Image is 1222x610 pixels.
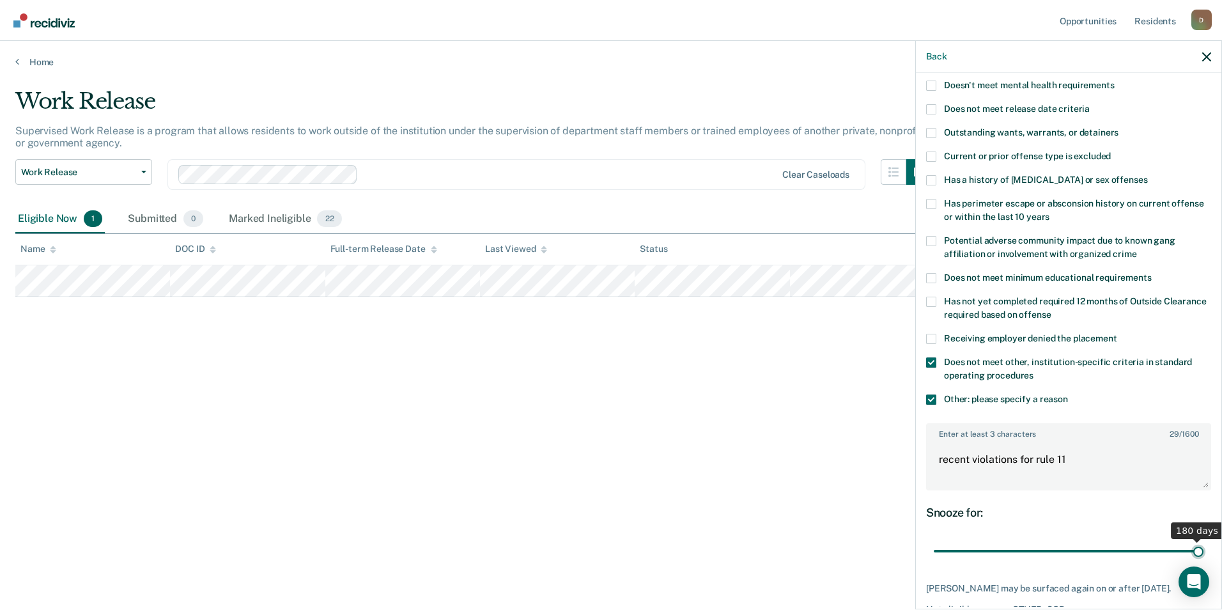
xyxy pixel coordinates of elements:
[175,244,216,254] div: DOC ID
[944,394,1068,404] span: Other: please specify a reason
[926,506,1211,520] div: Snooze for:
[330,244,437,254] div: Full-term Release Date
[944,127,1118,137] span: Outstanding wants, warrants, or detainers
[13,13,75,27] img: Recidiviz
[15,88,932,125] div: Work Release
[1191,10,1212,30] div: D
[926,583,1211,594] div: [PERSON_NAME] may be surfaced again on or after [DATE].
[944,296,1206,320] span: Has not yet completed required 12 months of Outside Clearance required based on offense
[125,205,206,233] div: Submitted
[485,244,547,254] div: Last Viewed
[21,167,136,178] span: Work Release
[782,169,849,180] div: Clear caseloads
[1170,430,1179,439] span: 29
[15,56,1207,68] a: Home
[944,198,1203,222] span: Has perimeter escape or absconsion history on current offense or within the last 10 years
[944,357,1192,380] span: Does not meet other, institution-specific criteria in standard operating procedures
[183,210,203,227] span: 0
[944,151,1111,161] span: Current or prior offense type is excluded
[1179,567,1209,597] div: Open Intercom Messenger
[944,80,1115,90] span: Doesn't meet mental health requirements
[927,442,1210,489] textarea: recent violations for rule 11
[1191,10,1212,30] button: Profile dropdown button
[20,244,56,254] div: Name
[640,244,667,254] div: Status
[226,205,344,233] div: Marked Ineligible
[926,51,947,62] button: Back
[944,175,1147,185] span: Has a history of [MEDICAL_DATA] or sex offenses
[1170,430,1198,439] span: / 1600
[944,104,1090,114] span: Does not meet release date criteria
[944,272,1152,283] span: Does not meet minimum educational requirements
[15,125,925,149] p: Supervised Work Release is a program that allows residents to work outside of the institution und...
[944,333,1117,343] span: Receiving employer denied the placement
[15,205,105,233] div: Eligible Now
[927,425,1210,439] label: Enter at least 3 characters
[944,235,1175,259] span: Potential adverse community impact due to known gang affiliation or involvement with organized crime
[317,210,341,227] span: 22
[84,210,102,227] span: 1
